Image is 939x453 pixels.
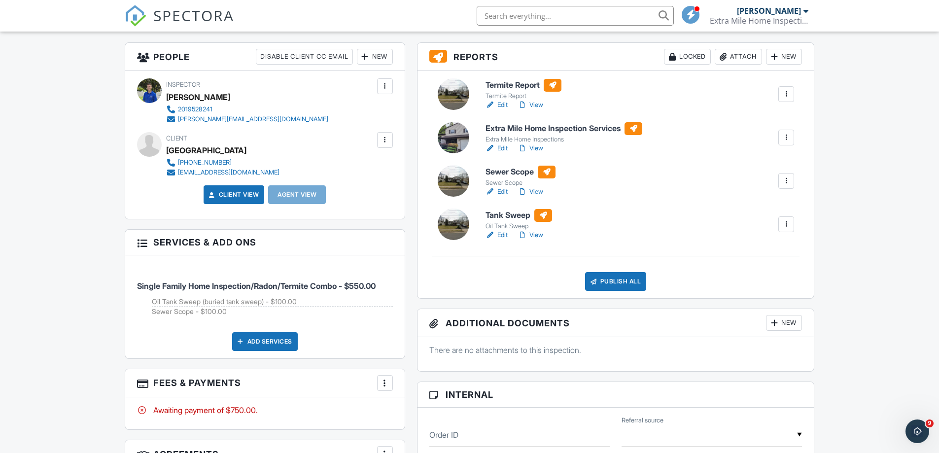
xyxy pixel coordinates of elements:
[486,166,556,187] a: Sewer Scope Sewer Scope
[737,6,801,16] div: [PERSON_NAME]
[518,100,543,110] a: View
[715,49,762,65] div: Attach
[137,263,393,324] li: Service: Single Family Home Inspection/Radon/Termite Combo
[486,79,561,92] h6: Termite Report
[486,209,552,222] h6: Tank Sweep
[486,187,508,197] a: Edit
[125,13,234,34] a: SPECTORA
[486,79,561,101] a: Termite Report Termite Report
[518,230,543,240] a: View
[178,105,212,113] div: 2019528241
[417,382,814,408] h3: Internal
[486,230,508,240] a: Edit
[926,419,934,427] span: 9
[152,297,393,307] li: Add on: Oil Tank Sweep (buried tank sweep)
[429,345,802,355] p: There are no attachments to this inspection.
[622,416,663,425] label: Referral source
[486,122,642,135] h6: Extra Mile Home Inspection Services
[153,5,234,26] span: SPECTORA
[178,159,232,167] div: [PHONE_NUMBER]
[357,49,393,65] div: New
[664,49,711,65] div: Locked
[178,115,328,123] div: [PERSON_NAME][EMAIL_ADDRESS][DOMAIN_NAME]
[518,143,543,153] a: View
[417,309,814,337] h3: Additional Documents
[486,122,642,144] a: Extra Mile Home Inspection Services Extra Mile Home Inspections
[417,43,814,71] h3: Reports
[207,190,259,200] a: Client View
[166,158,279,168] a: [PHONE_NUMBER]
[152,307,393,316] li: Add on: Sewer Scope
[166,168,279,177] a: [EMAIL_ADDRESS][DOMAIN_NAME]
[125,5,146,27] img: The Best Home Inspection Software - Spectora
[585,272,647,291] div: Publish All
[232,332,298,351] div: Add Services
[486,222,552,230] div: Oil Tank Sweep
[137,405,393,416] div: Awaiting payment of $750.00.
[486,92,561,100] div: Termite Report
[486,209,552,231] a: Tank Sweep Oil Tank Sweep
[486,179,556,187] div: Sewer Scope
[429,429,458,440] label: Order ID
[137,281,376,291] span: Single Family Home Inspection/Radon/Termite Combo - $550.00
[766,49,802,65] div: New
[166,135,187,142] span: Client
[518,187,543,197] a: View
[486,166,556,178] h6: Sewer Scope
[766,315,802,331] div: New
[166,81,200,88] span: Inspector
[166,143,246,158] div: [GEOGRAPHIC_DATA]
[486,143,508,153] a: Edit
[125,43,405,71] h3: People
[125,230,405,255] h3: Services & Add ons
[166,114,328,124] a: [PERSON_NAME][EMAIL_ADDRESS][DOMAIN_NAME]
[166,90,230,105] div: [PERSON_NAME]
[256,49,353,65] div: Disable Client CC Email
[178,169,279,176] div: [EMAIL_ADDRESS][DOMAIN_NAME]
[905,419,929,443] iframe: Intercom live chat
[477,6,674,26] input: Search everything...
[486,100,508,110] a: Edit
[710,16,808,26] div: Extra Mile Home Inspection Services
[486,136,642,143] div: Extra Mile Home Inspections
[125,369,405,397] h3: Fees & Payments
[166,105,328,114] a: 2019528241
